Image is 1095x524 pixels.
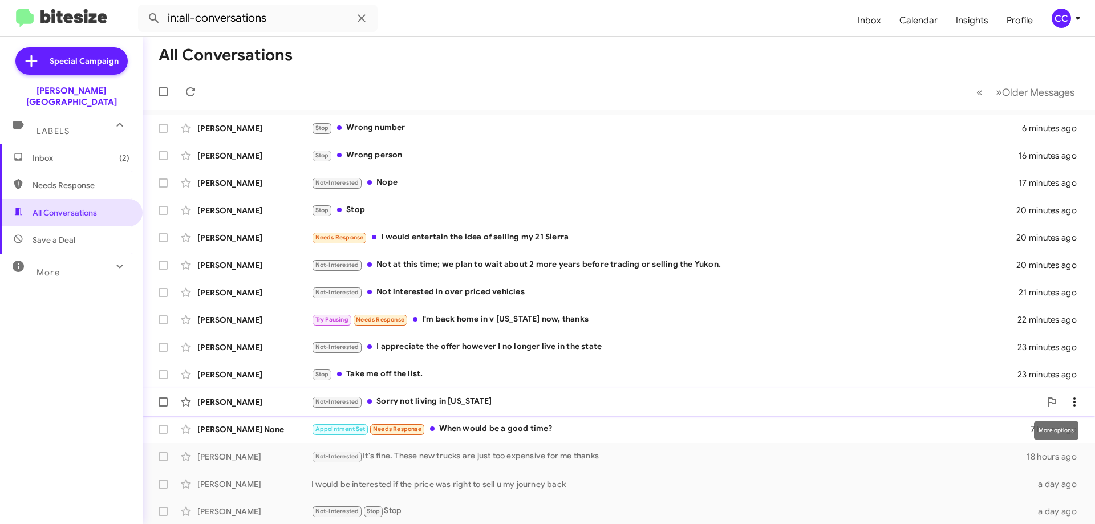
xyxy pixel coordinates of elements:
[315,124,329,132] span: Stop
[356,316,404,323] span: Needs Response
[1019,150,1086,161] div: 16 minutes ago
[849,4,890,37] a: Inbox
[996,85,1002,99] span: »
[197,396,311,408] div: [PERSON_NAME]
[1019,177,1086,189] div: 17 minutes ago
[947,4,997,37] a: Insights
[1017,342,1086,353] div: 23 minutes ago
[197,451,311,462] div: [PERSON_NAME]
[197,123,311,134] div: [PERSON_NAME]
[311,149,1019,162] div: Wrong person
[1002,86,1074,99] span: Older Messages
[197,205,311,216] div: [PERSON_NAME]
[33,152,129,164] span: Inbox
[33,180,129,191] span: Needs Response
[315,453,359,460] span: Not-Interested
[367,507,380,515] span: Stop
[890,4,947,37] a: Calendar
[197,314,311,326] div: [PERSON_NAME]
[197,150,311,161] div: [PERSON_NAME]
[197,259,311,271] div: [PERSON_NAME]
[373,425,421,433] span: Needs Response
[1031,506,1086,517] div: a day ago
[315,507,359,515] span: Not-Interested
[311,368,1017,381] div: Take me off the list.
[311,231,1017,244] div: I would entertain the idea of selling my 21 Sierra
[197,232,311,243] div: [PERSON_NAME]
[315,398,359,405] span: Not-Interested
[1019,287,1086,298] div: 21 minutes ago
[315,261,359,269] span: Not-Interested
[311,450,1027,463] div: It's fine. These new trucks are just too expensive for me thanks
[1027,451,1086,462] div: 18 hours ago
[970,80,1081,104] nav: Page navigation example
[36,267,60,278] span: More
[311,176,1019,189] div: Nope
[311,286,1019,299] div: Not interested in over priced vehicles
[1017,314,1086,326] div: 22 minutes ago
[1031,478,1086,490] div: a day ago
[315,234,364,241] span: Needs Response
[36,126,70,136] span: Labels
[315,425,366,433] span: Appointment Set
[1052,9,1071,28] div: CC
[970,80,989,104] button: Previous
[1022,123,1086,134] div: 6 minutes ago
[197,506,311,517] div: [PERSON_NAME]
[50,55,119,67] span: Special Campaign
[1017,369,1086,380] div: 23 minutes ago
[33,207,97,218] span: All Conversations
[1017,205,1086,216] div: 20 minutes ago
[197,369,311,380] div: [PERSON_NAME]
[311,258,1017,271] div: Not at this time; we plan to wait about 2 more years before trading or selling the Yukon.
[989,80,1081,104] button: Next
[33,234,75,246] span: Save a Deal
[315,206,329,214] span: Stop
[1017,232,1086,243] div: 20 minutes ago
[197,478,311,490] div: [PERSON_NAME]
[315,152,329,159] span: Stop
[976,85,983,99] span: «
[119,152,129,164] span: (2)
[138,5,378,32] input: Search
[315,371,329,378] span: Stop
[311,121,1022,135] div: Wrong number
[311,505,1031,518] div: Stop
[315,343,359,351] span: Not-Interested
[311,204,1017,217] div: Stop
[315,289,359,296] span: Not-Interested
[315,179,359,186] span: Not-Interested
[1034,421,1078,440] div: More options
[311,395,1040,408] div: Sorry not living in [US_STATE]
[197,424,311,435] div: [PERSON_NAME] None
[311,423,1031,436] div: When would be a good time?
[311,478,1031,490] div: I would be interested if the price was right to sell u my journey back
[15,47,128,75] a: Special Campaign
[315,316,348,323] span: Try Pausing
[197,287,311,298] div: [PERSON_NAME]
[311,313,1017,326] div: I'm back home in v [US_STATE] now, thanks
[197,342,311,353] div: [PERSON_NAME]
[311,340,1017,354] div: I appreciate the offer however I no longer live in the state
[197,177,311,189] div: [PERSON_NAME]
[1042,9,1082,28] button: CC
[1017,259,1086,271] div: 20 minutes ago
[997,4,1042,37] a: Profile
[159,46,293,64] h1: All Conversations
